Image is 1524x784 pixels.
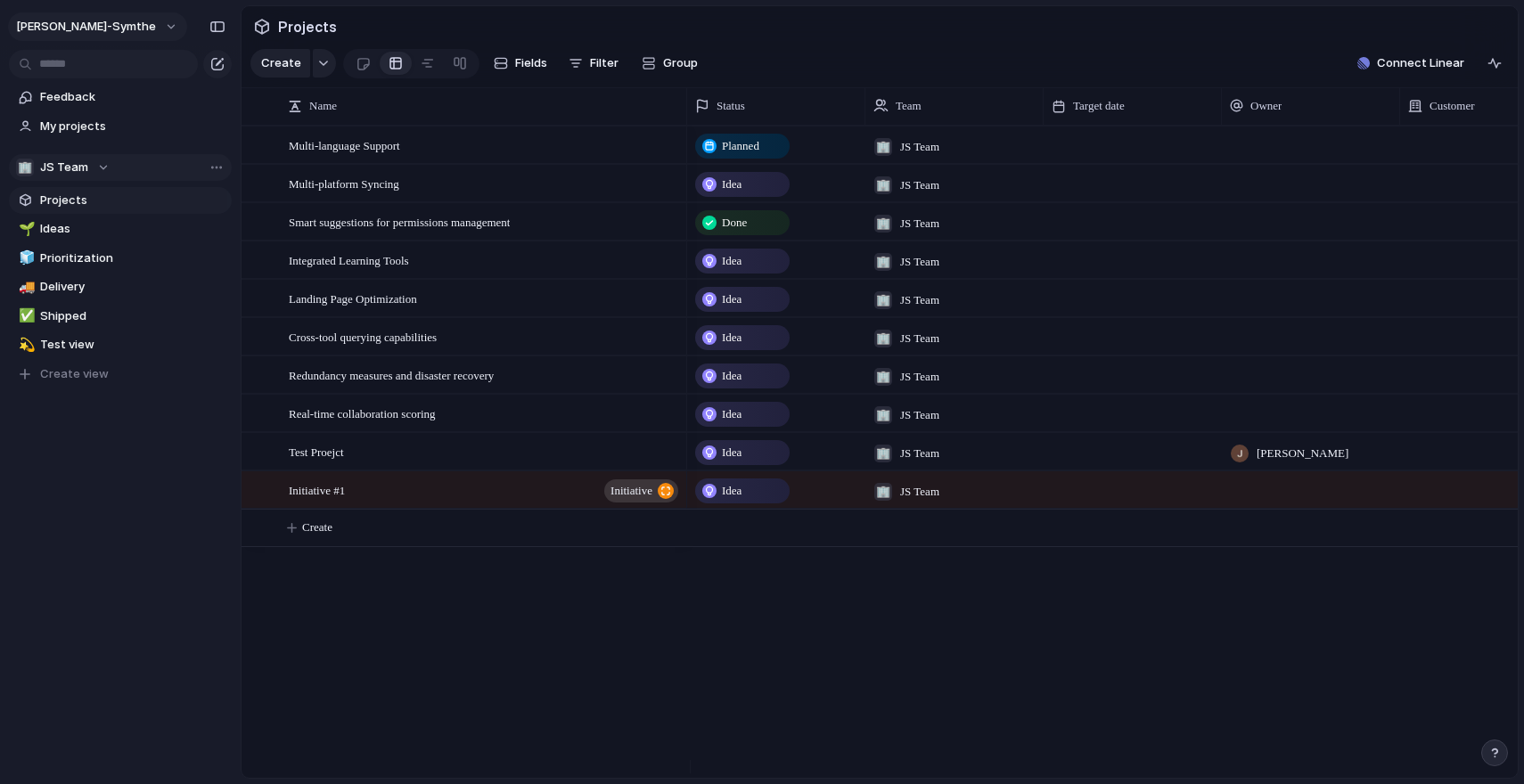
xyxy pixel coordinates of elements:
[289,441,344,461] span: Test Proejct
[309,97,337,115] span: Name
[874,445,892,462] div: 🏢
[19,248,31,268] div: 🧊
[515,54,547,72] span: Fields
[717,97,745,115] span: Status
[40,220,225,238] span: Ideas
[19,277,31,298] div: 🚚
[40,365,109,383] span: Create view
[9,245,232,272] a: 🧊Prioritization
[289,135,400,155] span: Multi-language Support
[722,214,747,232] span: Done
[722,176,742,193] span: Idea
[289,288,417,308] span: Landing Page Optimization
[16,336,34,354] button: 💫
[722,137,759,155] span: Planned
[900,215,939,233] span: JS Team
[633,49,707,78] button: Group
[722,290,742,308] span: Idea
[289,479,345,500] span: Initiative #1
[289,364,494,385] span: Redundancy measures and disaster recovery
[900,138,939,156] span: JS Team
[19,335,31,355] div: 💫
[900,176,939,194] span: JS Team
[16,278,34,296] button: 🚚
[1073,97,1125,115] span: Target date
[900,445,939,462] span: JS Team
[722,482,742,500] span: Idea
[1377,54,1464,72] span: Connect Linear
[16,220,34,238] button: 🌱
[9,187,232,214] a: Projects
[900,253,939,271] span: JS Team
[289,173,399,193] span: Multi-platform Syncing
[289,211,510,232] span: Smart suggestions for permissions management
[722,252,742,270] span: Idea
[19,306,31,326] div: ✅
[250,49,310,78] button: Create
[722,367,742,385] span: Idea
[40,159,88,176] span: JS Team
[16,307,34,325] button: ✅
[1250,97,1282,115] span: Owner
[900,483,939,501] span: JS Team
[900,330,939,347] span: JS Team
[40,336,225,354] span: Test view
[610,478,652,503] span: initiative
[302,519,332,536] span: Create
[590,54,619,72] span: Filter
[289,326,437,347] span: Cross-tool querying capabilities
[874,215,892,233] div: 🏢
[9,113,232,140] a: My projects
[9,331,232,358] a: 💫Test view
[40,118,225,135] span: My projects
[722,405,742,423] span: Idea
[16,159,34,176] div: 🏢
[874,291,892,309] div: 🏢
[289,249,409,270] span: Integrated Learning Tools
[900,406,939,424] span: JS Team
[663,54,698,72] span: Group
[274,11,340,43] span: Projects
[1350,50,1471,77] button: Connect Linear
[874,176,892,194] div: 🏢
[9,216,232,242] a: 🌱Ideas
[874,483,892,501] div: 🏢
[40,307,225,325] span: Shipped
[19,219,31,240] div: 🌱
[900,291,939,309] span: JS Team
[1430,97,1475,115] span: Customer
[40,88,225,106] span: Feedback
[261,54,301,72] span: Create
[9,84,232,110] a: Feedback
[874,368,892,386] div: 🏢
[874,330,892,347] div: 🏢
[40,249,225,267] span: Prioritization
[900,368,939,386] span: JS Team
[561,49,626,78] button: Filter
[874,253,892,271] div: 🏢
[16,18,156,36] span: [PERSON_NAME]-symthe
[40,192,225,209] span: Projects
[722,444,742,461] span: Idea
[9,154,232,181] button: 🏢JS Team
[722,329,742,347] span: Idea
[896,97,922,115] span: Team
[9,303,232,330] a: ✅Shipped
[40,278,225,296] span: Delivery
[874,138,892,156] div: 🏢
[289,403,436,423] span: Real-time collaboration scoring
[874,406,892,424] div: 🏢
[604,479,678,502] button: initiative
[1257,445,1348,462] span: [PERSON_NAME]
[8,12,187,41] button: [PERSON_NAME]-symthe
[487,49,554,78] button: Fields
[16,249,34,267] button: 🧊
[9,274,232,300] a: 🚚Delivery
[9,361,232,388] button: Create view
